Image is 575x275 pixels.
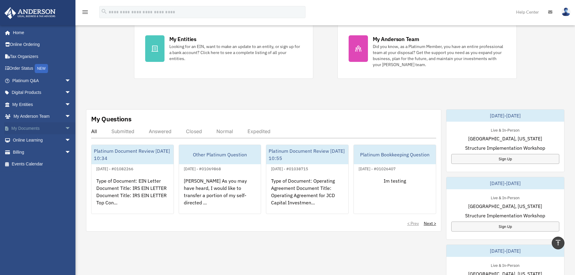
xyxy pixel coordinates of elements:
div: Live & In-Person [486,126,524,133]
a: Home [4,27,77,39]
span: Structure Implementation Workshop [465,144,545,152]
a: Next > [424,220,436,226]
div: Type of Document: EIN Letter Document Title: IRS EIN LETTER Document Title: IRS EIN LETTER Top Co... [91,172,174,219]
a: Digital Productsarrow_drop_down [4,87,80,99]
div: Other Platinum Question [179,145,261,164]
a: Platinum Document Review [DATE] 10:55[DATE] - #01038715Type of Document: Operating Agreement Docu... [266,145,349,214]
div: Live & In-Person [486,194,524,200]
div: All [91,128,97,134]
div: [DATE]-[DATE] [446,245,564,257]
span: [GEOGRAPHIC_DATA], [US_STATE] [468,135,542,142]
i: search [101,8,107,15]
div: Answered [149,128,171,134]
div: Platinum Document Review [DATE] 10:34 [91,145,174,164]
div: [DATE] - #01082266 [91,165,138,171]
a: My Anderson Team Did you know, as a Platinum Member, you have an entire professional team at your... [337,24,517,79]
a: Events Calendar [4,158,80,170]
span: arrow_drop_down [65,146,77,158]
span: arrow_drop_down [65,110,77,123]
a: Tax Organizers [4,50,80,62]
a: My Entitiesarrow_drop_down [4,98,80,110]
i: vertical_align_top [554,239,562,246]
div: Platinum Bookkeeping Question [354,145,436,164]
div: Live & In-Person [486,262,524,268]
a: Other Platinum Question[DATE] - #01069868[PERSON_NAME] As you may have heard, I would like to tra... [179,145,261,214]
div: Looking for an EIN, want to make an update to an entity, or sign up for a bank account? Click her... [169,43,302,62]
div: Normal [216,128,233,134]
div: NEW [35,64,48,73]
span: arrow_drop_down [65,75,77,87]
div: [DATE] - #01026407 [354,165,401,171]
div: [DATE]-[DATE] [446,177,564,189]
a: Platinum Document Review [DATE] 10:34[DATE] - #01082266Type of Document: EIN Letter Document Titl... [91,145,174,214]
a: Order StatusNEW [4,62,80,75]
a: menu [81,11,89,16]
div: Type of Document: Operating Agreement Document Title: Operating Agreement for JCD Capital Investm... [266,172,348,219]
span: arrow_drop_down [65,134,77,147]
span: [GEOGRAPHIC_DATA], [US_STATE] [468,203,542,210]
img: User Pic [561,8,570,16]
a: Platinum Q&Aarrow_drop_down [4,75,80,87]
span: arrow_drop_down [65,87,77,99]
a: My Entities Looking for an EIN, want to make an update to an entity, or sign up for a bank accoun... [134,24,313,79]
div: [DATE] - #01069868 [179,165,226,171]
span: Structure Implementation Workshop [465,212,545,219]
div: My Entities [169,35,196,43]
div: [DATE] - #01038715 [266,165,313,171]
div: My Anderson Team [373,35,419,43]
div: Did you know, as a Platinum Member, you have an entire professional team at your disposal? Get th... [373,43,506,68]
a: My Documentsarrow_drop_down [4,122,80,134]
i: menu [81,8,89,16]
a: Billingarrow_drop_down [4,146,80,158]
a: vertical_align_top [552,237,564,249]
div: Im testing [354,172,436,219]
a: Online Ordering [4,39,80,51]
div: [DATE]-[DATE] [446,110,564,122]
a: Platinum Bookkeeping Question[DATE] - #01026407Im testing [353,145,436,214]
div: [PERSON_NAME] As you may have heard, I would like to transfer a portion of my self-directed ... [179,172,261,219]
img: Anderson Advisors Platinum Portal [3,7,57,19]
div: My Questions [91,114,132,123]
span: arrow_drop_down [65,122,77,135]
a: Sign Up [451,154,559,164]
a: Online Learningarrow_drop_down [4,134,80,146]
a: My Anderson Teamarrow_drop_down [4,110,80,123]
div: Platinum Document Review [DATE] 10:55 [266,145,348,164]
span: arrow_drop_down [65,98,77,111]
div: Submitted [111,128,134,134]
div: Closed [186,128,202,134]
a: Sign Up [451,222,559,232]
div: Expedited [248,128,270,134]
